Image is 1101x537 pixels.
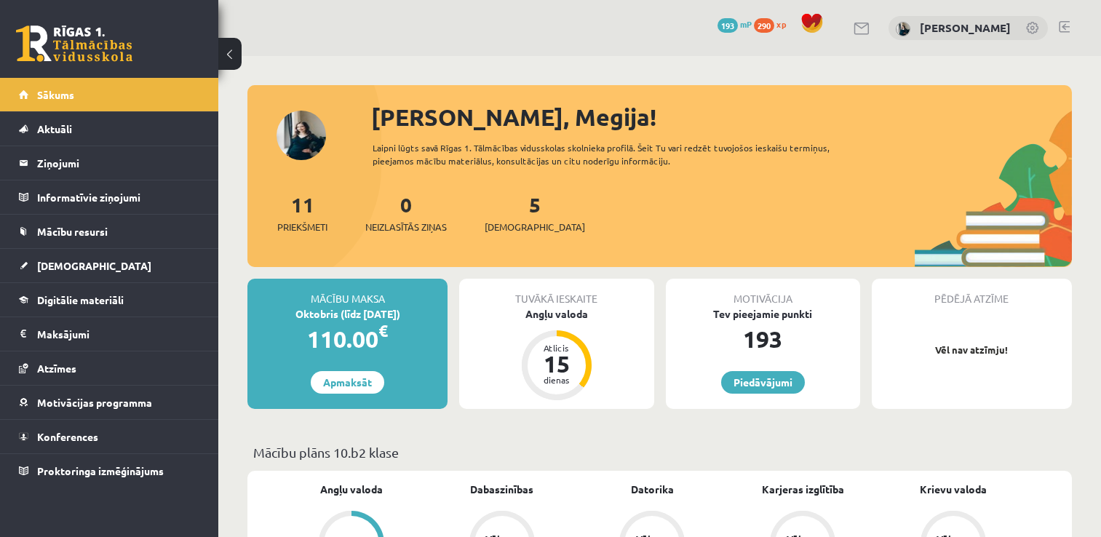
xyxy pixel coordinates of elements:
div: Tev pieejamie punkti [666,306,860,322]
span: 290 [754,18,774,33]
p: Mācību plāns 10.b2 klase [253,442,1066,462]
span: 193 [718,18,738,33]
span: Digitālie materiāli [37,293,124,306]
div: [PERSON_NAME], Megija! [371,100,1072,135]
span: Neizlasītās ziņas [365,220,447,234]
img: Megija Simsone [896,22,910,36]
a: Mācību resursi [19,215,200,248]
a: Angļu valoda [320,482,383,497]
a: Ziņojumi [19,146,200,180]
a: 5[DEMOGRAPHIC_DATA] [485,191,585,234]
div: Angļu valoda [459,306,653,322]
a: Atzīmes [19,351,200,385]
a: Piedāvājumi [721,371,805,394]
a: Informatīvie ziņojumi [19,180,200,214]
legend: Maksājumi [37,317,200,351]
a: Proktoringa izmēģinājums [19,454,200,488]
p: Vēl nav atzīmju! [879,343,1065,357]
a: Sākums [19,78,200,111]
span: Aktuāli [37,122,72,135]
span: Priekšmeti [277,220,327,234]
a: Dabaszinības [470,482,533,497]
span: [DEMOGRAPHIC_DATA] [485,220,585,234]
div: Motivācija [666,279,860,306]
span: Atzīmes [37,362,76,375]
a: Rīgas 1. Tālmācības vidusskola [16,25,132,62]
a: Angļu valoda Atlicis 15 dienas [459,306,653,402]
a: 193 mP [718,18,752,30]
div: Laipni lūgts savā Rīgas 1. Tālmācības vidusskolas skolnieka profilā. Šeit Tu vari redzēt tuvojošo... [373,141,867,167]
a: [DEMOGRAPHIC_DATA] [19,249,200,282]
a: Digitālie materiāli [19,283,200,317]
a: Aktuāli [19,112,200,146]
span: [DEMOGRAPHIC_DATA] [37,259,151,272]
a: Konferences [19,420,200,453]
div: dienas [535,375,579,384]
div: 193 [666,322,860,357]
a: Krievu valoda [920,482,987,497]
a: Karjeras izglītība [762,482,844,497]
a: Datorika [631,482,674,497]
div: Mācību maksa [247,279,448,306]
a: Motivācijas programma [19,386,200,419]
div: Pēdējā atzīme [872,279,1072,306]
span: Proktoringa izmēģinājums [37,464,164,477]
a: Apmaksāt [311,371,384,394]
a: [PERSON_NAME] [920,20,1011,35]
a: 0Neizlasītās ziņas [365,191,447,234]
a: Maksājumi [19,317,200,351]
span: Sākums [37,88,74,101]
div: 110.00 [247,322,448,357]
div: Tuvākā ieskaite [459,279,653,306]
span: € [378,320,388,341]
legend: Ziņojumi [37,146,200,180]
span: xp [776,18,786,30]
span: Mācību resursi [37,225,108,238]
span: Motivācijas programma [37,396,152,409]
a: 290 xp [754,18,793,30]
div: 15 [535,352,579,375]
legend: Informatīvie ziņojumi [37,180,200,214]
div: Atlicis [535,343,579,352]
div: Oktobris (līdz [DATE]) [247,306,448,322]
span: Konferences [37,430,98,443]
span: mP [740,18,752,30]
a: 11Priekšmeti [277,191,327,234]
